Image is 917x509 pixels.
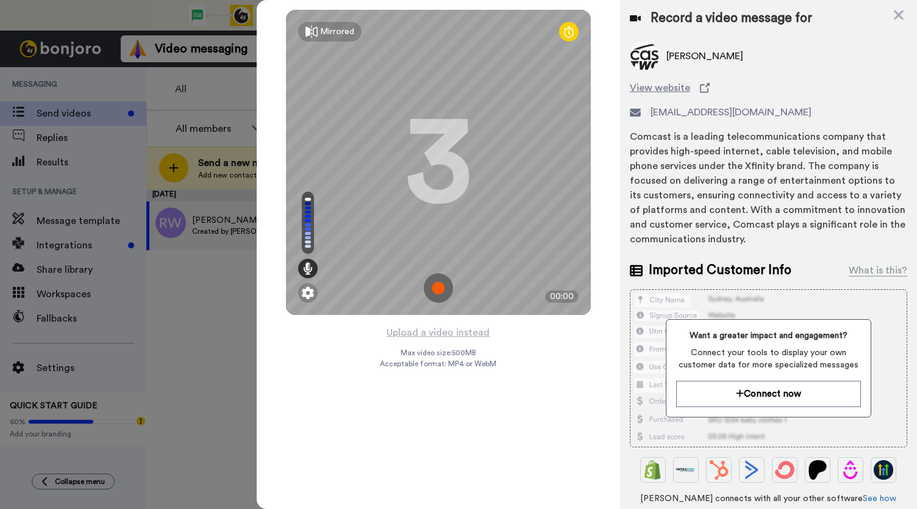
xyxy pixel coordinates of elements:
[302,287,314,299] img: ic_gear.svg
[401,348,476,358] span: Max video size: 500 MB
[841,460,860,480] img: Drip
[676,381,861,407] button: Connect now
[383,325,493,341] button: Upload a video instead
[676,347,861,371] span: Connect your tools to display your own customer data for more specialized messages
[775,460,794,480] img: ConvertKit
[651,105,812,120] span: [EMAIL_ADDRESS][DOMAIN_NAME]
[709,460,729,480] img: Hubspot
[405,117,472,208] div: 3
[874,460,893,480] img: GoHighLevel
[849,263,907,278] div: What is this?
[808,460,827,480] img: Patreon
[380,359,496,369] span: Acceptable format: MP4 or WebM
[863,494,896,503] a: See how
[545,291,579,303] div: 00:00
[630,129,907,247] div: Comcast is a leading telecommunications company that provides high-speed internet, cable televisi...
[643,460,663,480] img: Shopify
[742,460,762,480] img: ActiveCampaign
[424,273,453,303] img: ic_record_start.svg
[630,493,907,505] span: [PERSON_NAME] connects with all your other software
[649,261,791,280] span: Imported Customer Info
[676,460,696,480] img: Ontraport
[676,330,861,342] span: Want a greater impact and engagement?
